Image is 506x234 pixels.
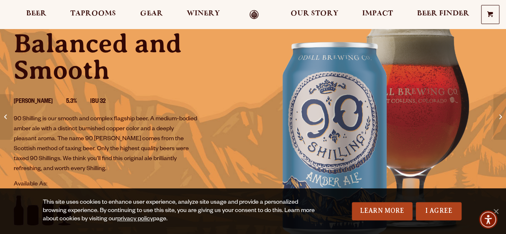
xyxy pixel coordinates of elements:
[14,180,243,190] p: Available As:
[43,199,321,224] div: This site uses cookies to enhance user experience, analyze site usage and provide a personalized ...
[14,115,197,174] p: 90 Shilling is our smooth and complex flagship beer. A medium-bodied amber ale with a distinct bu...
[187,10,220,17] span: Winery
[14,97,66,107] li: [PERSON_NAME]
[362,10,393,17] span: Impact
[411,10,474,19] a: Beer Finder
[70,10,116,17] span: Taprooms
[65,10,121,19] a: Taprooms
[291,10,338,17] span: Our Story
[14,30,243,83] p: Balanced and Smooth
[239,10,270,19] a: Odell Home
[26,10,47,17] span: Beer
[417,10,469,17] span: Beer Finder
[285,10,344,19] a: Our Story
[357,10,398,19] a: Impact
[90,97,119,107] li: IBU 32
[352,202,413,220] a: Learn More
[181,10,225,19] a: Winery
[21,10,52,19] a: Beer
[66,97,90,107] li: 5.3%
[140,10,163,17] span: Gear
[416,202,462,220] a: I Agree
[135,10,168,19] a: Gear
[479,210,497,229] div: Accessibility Menu
[117,216,153,223] a: privacy policy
